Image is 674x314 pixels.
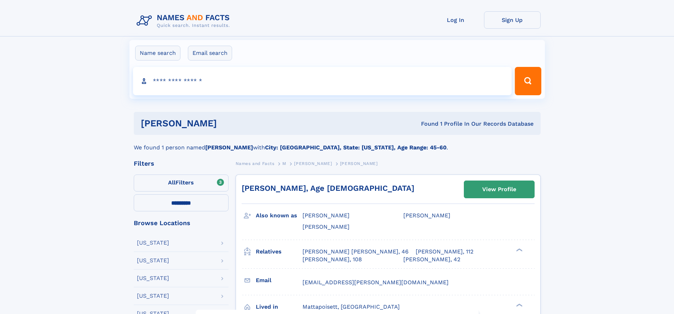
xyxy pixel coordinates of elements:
[515,67,541,95] button: Search Button
[256,274,303,286] h3: Email
[168,179,175,186] span: All
[303,256,362,263] a: [PERSON_NAME], 108
[294,159,332,168] a: [PERSON_NAME]
[514,303,523,307] div: ❯
[242,184,414,193] a: [PERSON_NAME], Age [DEMOGRAPHIC_DATA]
[137,240,169,246] div: [US_STATE]
[403,212,450,219] span: [PERSON_NAME]
[134,11,236,30] img: Logo Names and Facts
[303,212,350,219] span: [PERSON_NAME]
[282,159,286,168] a: M
[514,247,523,252] div: ❯
[137,293,169,299] div: [US_STATE]
[282,161,286,166] span: M
[482,181,516,198] div: View Profile
[205,144,253,151] b: [PERSON_NAME]
[484,11,541,29] a: Sign Up
[236,159,275,168] a: Names and Facts
[303,223,350,230] span: [PERSON_NAME]
[427,11,484,29] a: Log In
[141,119,319,128] h1: [PERSON_NAME]
[134,220,229,226] div: Browse Locations
[294,161,332,166] span: [PERSON_NAME]
[134,135,541,152] div: We found 1 person named with .
[134,160,229,167] div: Filters
[303,279,449,286] span: [EMAIL_ADDRESS][PERSON_NAME][DOMAIN_NAME]
[256,301,303,313] h3: Lived in
[135,46,180,61] label: Name search
[256,246,303,258] h3: Relatives
[416,248,473,256] a: [PERSON_NAME], 112
[319,120,534,128] div: Found 1 Profile In Our Records Database
[464,181,534,198] a: View Profile
[188,46,232,61] label: Email search
[137,275,169,281] div: [US_STATE]
[303,303,400,310] span: Mattapoisett, [GEOGRAPHIC_DATA]
[265,144,447,151] b: City: [GEOGRAPHIC_DATA], State: [US_STATE], Age Range: 45-60
[303,248,409,256] a: [PERSON_NAME] [PERSON_NAME], 46
[133,67,512,95] input: search input
[134,175,229,192] label: Filters
[256,210,303,222] h3: Also known as
[137,258,169,263] div: [US_STATE]
[340,161,378,166] span: [PERSON_NAME]
[403,256,460,263] a: [PERSON_NAME], 42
